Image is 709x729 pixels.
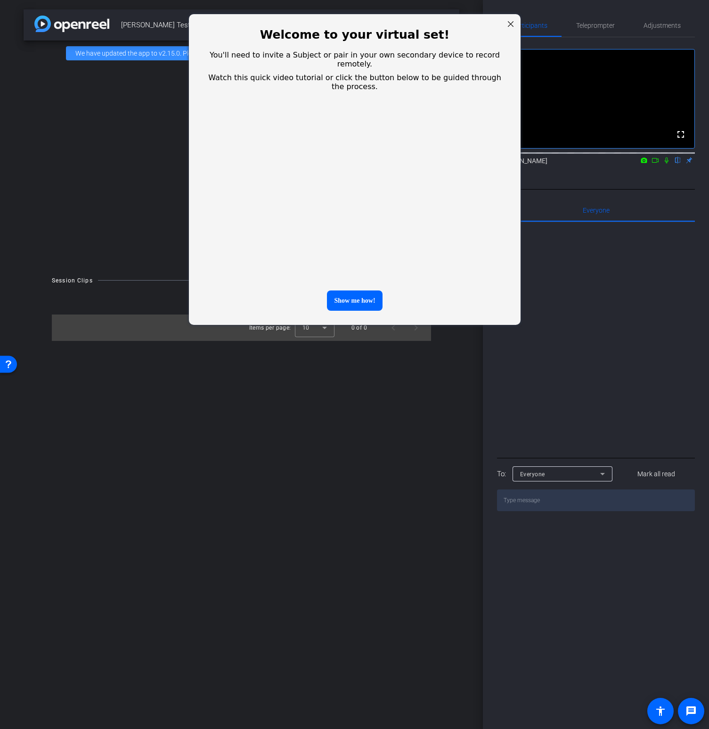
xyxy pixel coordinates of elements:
iframe: OpenReel Video Player [17,105,320,282]
div: Director [497,166,695,174]
span: Everyone [583,207,610,214]
span: Teleprompter [576,22,615,29]
span: Watch this quick video tutorial or click the button below to be guided through the process. [22,73,315,91]
div: Waiting for subjects to join... [24,66,459,265]
mat-icon: flip [672,156,684,164]
img: app-logo [34,16,109,32]
mat-icon: fullscreen [675,129,686,140]
span: Participants [512,22,547,29]
span: Welcome to your virtual set! [74,28,263,41]
mat-icon: message [685,705,697,717]
span: [PERSON_NAME] Test Session 6 [121,16,220,34]
span: You'll need to invite a Subject or pair in your own secondary device to record remotely. [24,50,314,68]
div: [PERSON_NAME] [497,156,695,174]
div: We have updated the app to v2.15.0. Please make sure the mobile user has the newest version. [66,46,417,60]
button: Mark all read [618,465,695,482]
div: To: [497,469,506,480]
div: entering modal [3,14,334,325]
span: Adjustments [644,22,681,29]
div: Show me how! [141,290,196,311]
span: Everyone [520,471,545,478]
span: Mark all read [637,469,675,479]
div: Session Clips [52,276,93,285]
mat-icon: accessibility [655,705,666,717]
